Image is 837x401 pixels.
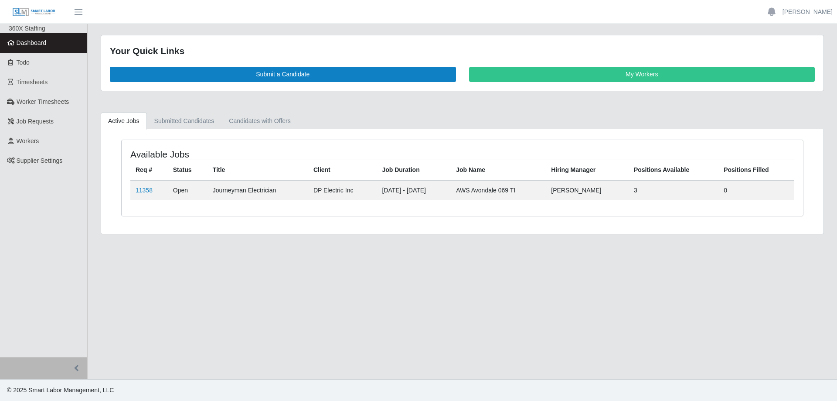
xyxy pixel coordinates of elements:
[17,157,63,164] span: Supplier Settings
[546,160,629,180] th: Hiring Manager
[208,180,308,200] td: Journeyman Electrician
[718,160,794,180] th: Positions Filled
[308,180,377,200] td: DP Electric Inc
[783,7,833,17] a: [PERSON_NAME]
[168,160,208,180] th: Status
[110,44,815,58] div: Your Quick Links
[451,180,546,200] td: AWS Avondale 069 TI
[17,137,39,144] span: Workers
[110,67,456,82] a: Submit a Candidate
[308,160,377,180] th: Client
[17,79,48,86] span: Timesheets
[17,98,69,105] span: Worker Timesheets
[130,149,399,160] h4: Available Jobs
[17,39,47,46] span: Dashboard
[9,25,45,32] span: 360X Staffing
[718,180,794,200] td: 0
[17,59,30,66] span: Todo
[208,160,308,180] th: Title
[136,187,153,194] a: 11358
[168,180,208,200] td: Open
[469,67,815,82] a: My Workers
[377,180,451,200] td: [DATE] - [DATE]
[221,113,298,130] a: Candidates with Offers
[629,180,718,200] td: 3
[377,160,451,180] th: Job Duration
[451,160,546,180] th: Job Name
[629,160,718,180] th: Positions Available
[130,160,168,180] th: Req #
[12,7,56,17] img: SLM Logo
[101,113,147,130] a: Active Jobs
[7,387,114,394] span: © 2025 Smart Labor Management, LLC
[546,180,629,200] td: [PERSON_NAME]
[147,113,222,130] a: Submitted Candidates
[17,118,54,125] span: Job Requests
